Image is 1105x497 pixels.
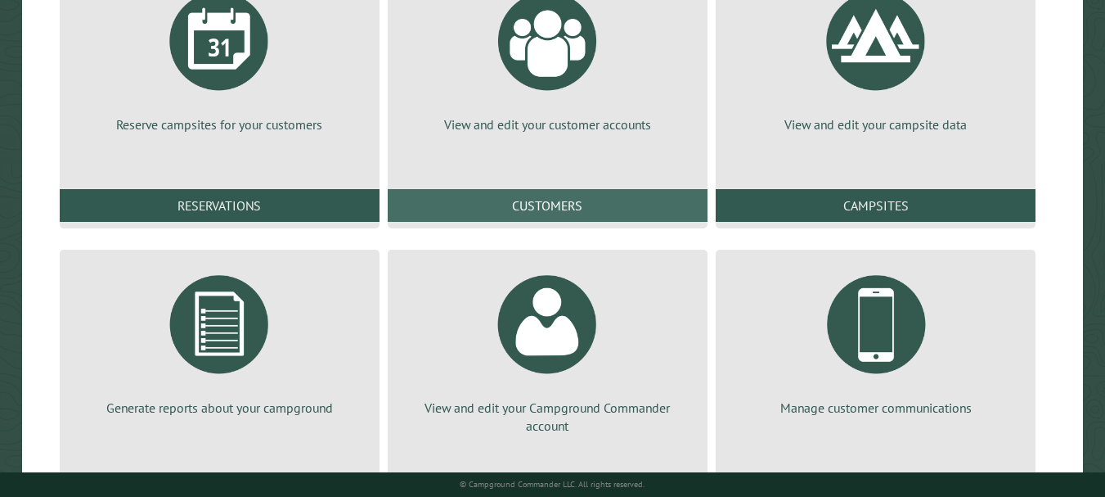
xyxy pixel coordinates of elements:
[388,189,707,222] a: Customers
[735,115,1016,133] p: View and edit your campsite data
[79,399,360,417] p: Generate reports about your campground
[460,479,645,490] small: © Campground Commander LLC. All rights reserved.
[79,115,360,133] p: Reserve campsites for your customers
[407,399,688,436] p: View and edit your Campground Commander account
[407,263,688,436] a: View and edit your Campground Commander account
[407,115,688,133] p: View and edit your customer accounts
[716,189,1035,222] a: Campsites
[735,263,1016,417] a: Manage customer communications
[60,189,380,222] a: Reservations
[79,263,360,417] a: Generate reports about your campground
[735,399,1016,417] p: Manage customer communications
